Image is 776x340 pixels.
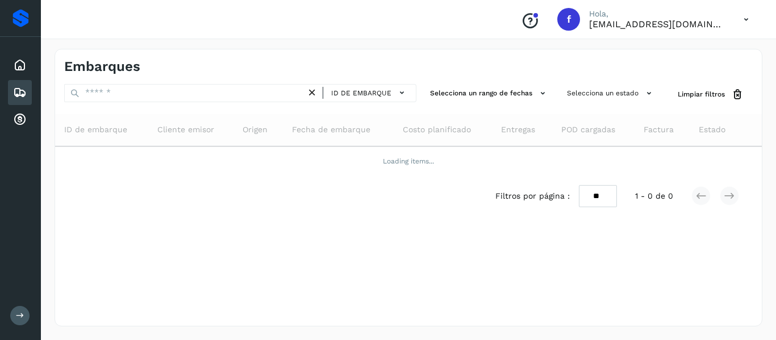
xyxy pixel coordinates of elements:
[8,107,32,132] div: Cuentas por cobrar
[495,190,570,202] span: Filtros por página :
[8,80,32,105] div: Embarques
[589,9,725,19] p: Hola,
[562,84,660,103] button: Selecciona un estado
[403,124,471,136] span: Costo planificado
[635,190,673,202] span: 1 - 0 de 0
[589,19,725,30] p: finanzastransportesperez@gmail.com
[331,88,391,98] span: ID de embarque
[678,89,725,99] span: Limpiar filtros
[561,124,615,136] span: POD cargadas
[292,124,370,136] span: Fecha de embarque
[501,124,535,136] span: Entregas
[699,124,725,136] span: Estado
[644,124,674,136] span: Factura
[64,124,127,136] span: ID de embarque
[328,85,411,101] button: ID de embarque
[669,84,753,105] button: Limpiar filtros
[157,124,214,136] span: Cliente emisor
[425,84,553,103] button: Selecciona un rango de fechas
[55,146,762,176] td: Loading items...
[243,124,268,136] span: Origen
[64,58,140,75] h4: Embarques
[8,53,32,78] div: Inicio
